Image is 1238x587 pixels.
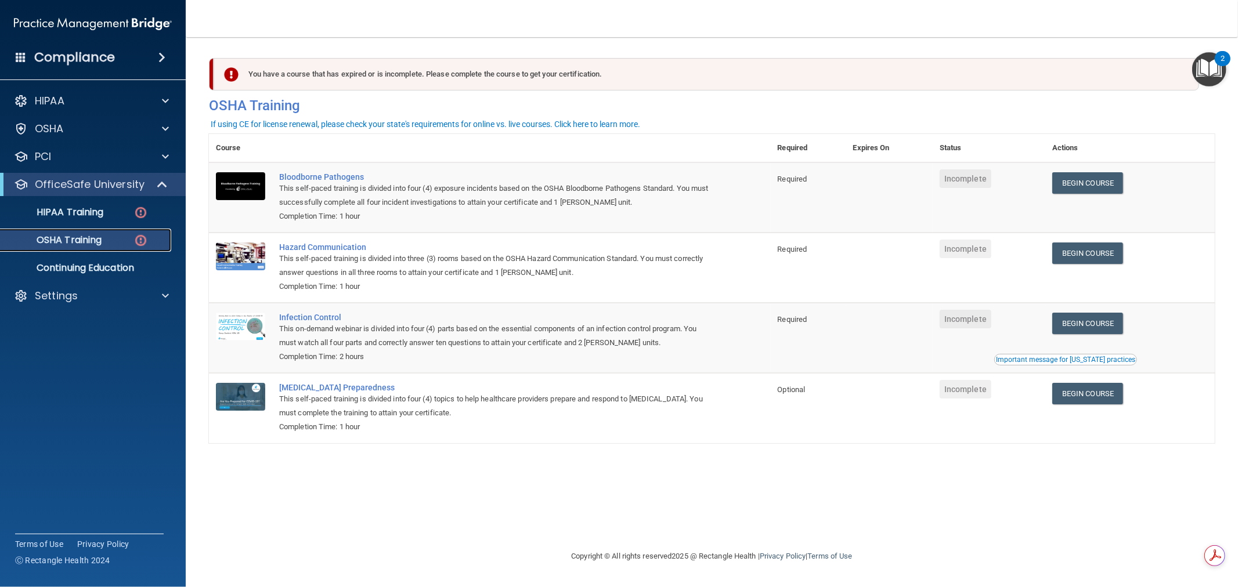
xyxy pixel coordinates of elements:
[209,134,272,162] th: Course
[14,12,172,35] img: PMB logo
[279,172,713,182] a: Bloodborne Pathogens
[279,350,713,364] div: Completion Time: 2 hours
[14,150,169,164] a: PCI
[1052,172,1123,194] a: Begin Course
[209,97,1215,114] h4: OSHA Training
[279,252,713,280] div: This self-paced training is divided into three (3) rooms based on the OSHA Hazard Communication S...
[15,555,110,566] span: Ⓒ Rectangle Health 2024
[778,315,807,324] span: Required
[8,262,166,274] p: Continuing Education
[279,392,713,420] div: This self-paced training is divided into four (4) topics to help healthcare providers prepare and...
[133,205,148,220] img: danger-circle.6113f641.png
[760,552,806,560] a: Privacy Policy
[846,134,933,162] th: Expires On
[1221,59,1225,74] div: 2
[279,322,713,350] div: This on-demand webinar is divided into four (4) parts based on the essential components of an inf...
[279,313,713,322] a: Infection Control
[1045,134,1215,162] th: Actions
[133,233,148,248] img: danger-circle.6113f641.png
[933,134,1045,162] th: Status
[1052,383,1123,404] a: Begin Course
[14,289,169,303] a: Settings
[778,175,807,183] span: Required
[224,67,239,82] img: exclamation-circle-solid-danger.72ef9ffc.png
[15,538,63,550] a: Terms of Use
[35,289,78,303] p: Settings
[214,58,1199,90] div: You have a course that has expired or is incomplete. Please complete the course to get your certi...
[940,240,991,258] span: Incomplete
[8,206,103,218] p: HIPAA Training
[778,385,806,394] span: Optional
[35,150,51,164] p: PCI
[940,310,991,328] span: Incomplete
[279,242,713,252] a: Hazard Communication
[279,280,713,293] div: Completion Time: 1 hour
[14,122,169,136] a: OSHA
[14,177,168,191] a: OfficeSafe University
[996,356,1135,363] div: Important message for [US_STATE] practices
[940,169,991,188] span: Incomplete
[500,538,924,575] div: Copyright © All rights reserved 2025 @ Rectangle Health | |
[35,122,64,136] p: OSHA
[8,234,102,246] p: OSHA Training
[34,49,115,66] h4: Compliance
[1052,313,1123,334] a: Begin Course
[35,177,145,191] p: OfficeSafe University
[279,383,713,392] a: [MEDICAL_DATA] Preparedness
[807,552,852,560] a: Terms of Use
[771,134,846,162] th: Required
[1192,52,1226,86] button: Open Resource Center, 2 new notifications
[77,538,129,550] a: Privacy Policy
[211,120,640,128] div: If using CE for license renewal, please check your state's requirements for online vs. live cours...
[1052,242,1123,264] a: Begin Course
[35,94,64,108] p: HIPAA
[14,94,169,108] a: HIPAA
[994,354,1137,365] button: Read this if you are a dental practitioner in the state of CA
[279,182,713,209] div: This self-paced training is divided into four (4) exposure incidents based on the OSHA Bloodborne...
[209,118,642,130] button: If using CE for license renewal, please check your state's requirements for online vs. live cours...
[778,245,807,253] span: Required
[940,380,991,398] span: Incomplete
[279,420,713,434] div: Completion Time: 1 hour
[279,209,713,223] div: Completion Time: 1 hour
